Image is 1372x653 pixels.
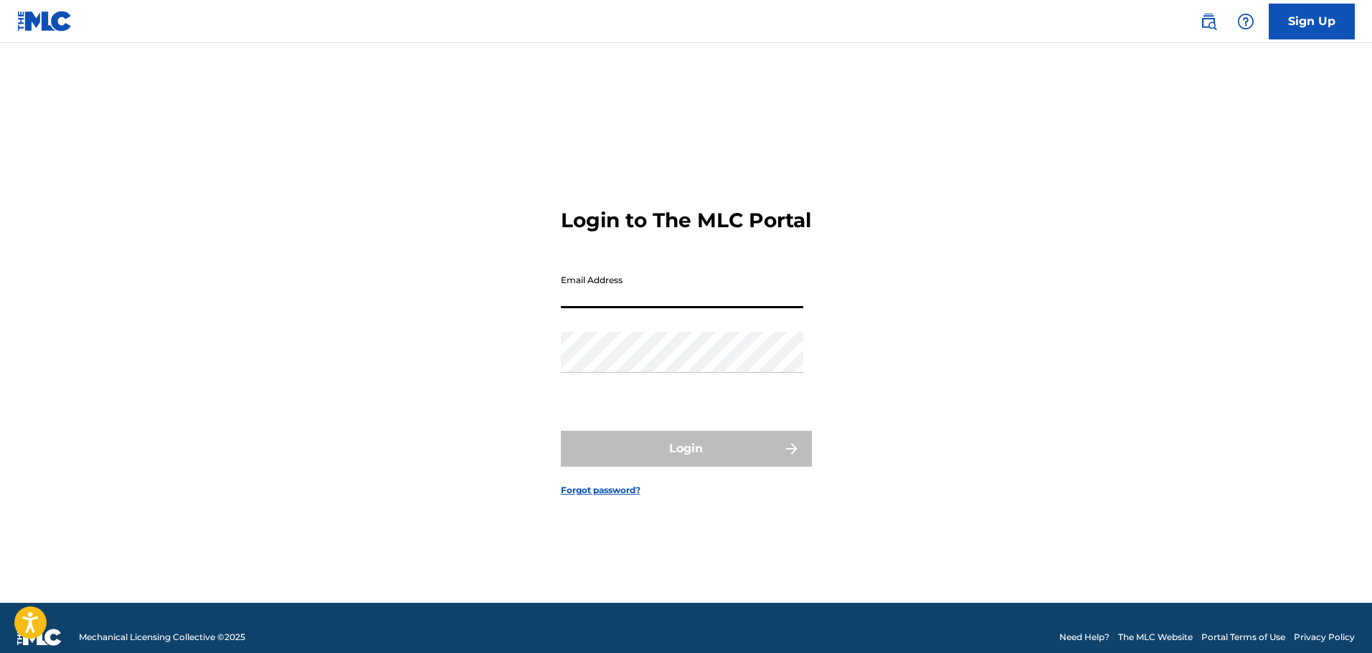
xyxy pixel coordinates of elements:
[1201,631,1285,644] a: Portal Terms of Use
[1231,7,1260,36] div: Help
[17,629,62,646] img: logo
[1237,13,1254,30] img: help
[1294,631,1355,644] a: Privacy Policy
[561,484,640,497] a: Forgot password?
[1059,631,1110,644] a: Need Help?
[1200,13,1217,30] img: search
[1118,631,1193,644] a: The MLC Website
[561,208,811,233] h3: Login to The MLC Portal
[1269,4,1355,39] a: Sign Up
[79,631,245,644] span: Mechanical Licensing Collective © 2025
[17,11,72,32] img: MLC Logo
[1194,7,1223,36] a: Public Search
